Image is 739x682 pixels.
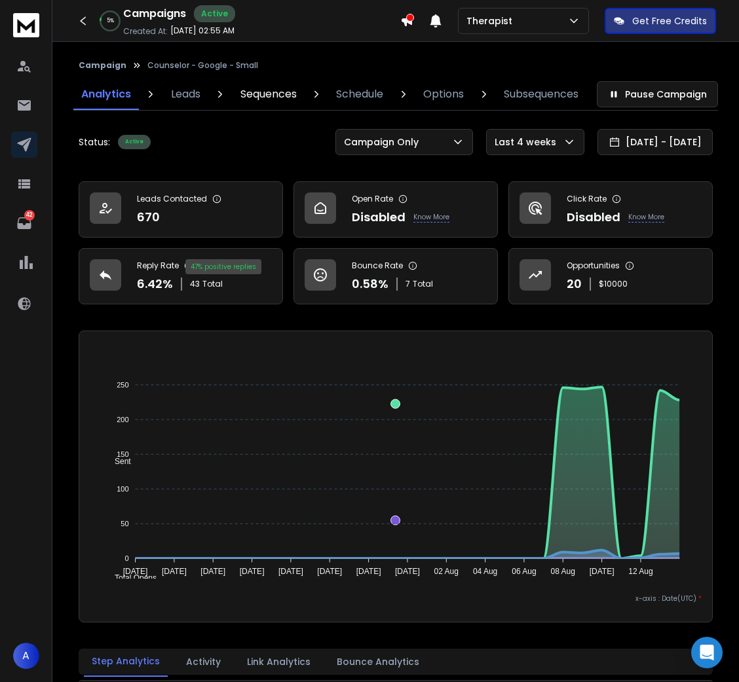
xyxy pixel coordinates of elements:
p: Opportunities [567,260,620,271]
p: Counselor - Google - Small [147,60,258,71]
p: Subsequences [504,86,578,102]
a: Sequences [233,79,305,110]
a: Subsequences [496,79,586,110]
tspan: [DATE] [162,567,187,576]
p: Bounce Rate [352,260,403,271]
p: 6.42 % [137,275,173,293]
p: Analytics [81,86,131,102]
div: Active [194,5,235,22]
tspan: [DATE] [395,567,420,576]
p: 20 [567,275,582,293]
button: A [13,643,39,669]
p: Disabled [567,208,620,226]
tspan: 200 [117,416,129,423]
img: logo [13,13,39,37]
a: Open RateDisabledKnow More [294,181,498,238]
p: 5 % [107,17,114,25]
span: 43 [190,279,200,289]
p: $ 10000 [599,279,628,289]
tspan: 100 [117,485,129,493]
a: Options [415,79,472,110]
span: Total [413,279,433,289]
tspan: [DATE] [318,567,343,576]
tspan: 08 Aug [551,567,575,576]
p: Last 4 weeks [495,135,561,149]
button: Link Analytics [239,647,318,676]
a: Opportunities20$10000 [508,248,713,304]
a: Leads Contacted670 [79,181,283,238]
tspan: [DATE] [201,567,226,576]
tspan: [DATE] [240,567,265,576]
p: Open Rate [352,194,393,204]
p: 0.58 % [352,275,388,293]
button: Pause Campaign [597,81,718,107]
p: Status: [79,135,110,149]
p: Leads Contacted [137,194,207,204]
p: 670 [137,208,160,226]
span: Total [202,279,223,289]
p: Options [423,86,464,102]
p: Click Rate [567,194,607,204]
p: 42 [24,210,35,221]
p: Campaign Only [344,135,424,149]
a: Schedule [328,79,391,110]
button: Bounce Analytics [329,647,427,676]
p: Know More [628,212,664,223]
p: Get Free Credits [632,14,707,27]
p: Therapist [466,14,518,27]
tspan: 50 [121,520,129,528]
p: Sequences [240,86,297,102]
a: Click RateDisabledKnow More [508,181,713,238]
a: 42 [11,210,37,236]
tspan: 250 [117,381,129,389]
p: Schedule [336,86,383,102]
span: 7 [406,279,410,289]
p: Reply Rate [137,260,179,271]
div: 47 % positive replies [185,259,261,274]
p: Disabled [352,208,406,226]
button: Step Analytics [84,647,168,677]
tspan: 04 Aug [473,567,497,576]
div: Active [118,135,151,149]
button: Campaign [79,60,126,71]
p: Created At: [123,26,168,37]
a: Leads [163,79,208,110]
button: Get Free Credits [605,8,716,34]
p: Know More [413,212,449,223]
tspan: [DATE] [123,567,148,576]
button: Activity [178,647,229,676]
div: Open Intercom Messenger [691,637,723,668]
a: Bounce Rate0.58%7Total [294,248,498,304]
span: Total Opens [105,573,157,583]
tspan: 12 Aug [629,567,653,576]
span: Sent [105,457,131,466]
p: x-axis : Date(UTC) [90,594,702,603]
tspan: [DATE] [356,567,381,576]
a: Analytics [73,79,139,110]
tspan: [DATE] [590,567,615,576]
p: Leads [171,86,200,102]
tspan: 06 Aug [512,567,537,576]
tspan: 150 [117,450,129,458]
p: [DATE] 02:55 AM [170,26,235,36]
h1: Campaigns [123,6,186,22]
button: [DATE] - [DATE] [597,129,713,155]
tspan: 02 Aug [434,567,459,576]
a: Reply Rate6.42%43Total47% positive replies [79,248,283,304]
tspan: [DATE] [278,567,303,576]
tspan: 0 [125,554,129,562]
